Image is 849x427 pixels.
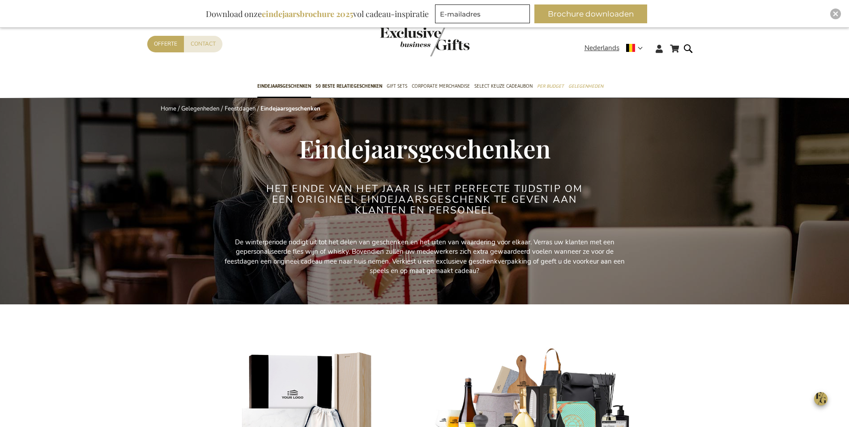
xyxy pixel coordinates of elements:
div: Close [830,9,841,19]
span: 50 beste relatiegeschenken [316,81,382,91]
img: Close [833,11,838,17]
span: Select Keuze Cadeaubon [474,81,533,91]
form: marketing offers and promotions [435,4,533,26]
span: Corporate Merchandise [412,81,470,91]
a: Feestdagen [225,105,256,113]
a: Offerte [147,36,184,52]
a: Contact [184,36,222,52]
button: Brochure downloaden [534,4,647,23]
a: Gelegenheden [181,105,219,113]
h2: Het einde van het jaar is het perfecte tijdstip om een origineel eindejaarsgeschenk te geven aan ... [257,184,593,216]
a: Home [161,105,176,113]
span: Eindejaarsgeschenken [299,132,550,165]
span: Gift Sets [387,81,407,91]
div: Download onze vol cadeau-inspiratie [202,4,433,23]
img: Exclusive Business gifts logo [380,27,469,56]
input: E-mailadres [435,4,530,23]
strong: Eindejaarsgeschenken [260,105,320,113]
span: Per Budget [537,81,564,91]
p: De winterperiode nodigt uit tot het delen van geschenken en het uiten van waardering voor elkaar.... [223,238,626,276]
span: Nederlands [584,43,619,53]
div: Nederlands [584,43,648,53]
b: eindejaarsbrochure 2025 [262,9,353,19]
span: Gelegenheden [568,81,603,91]
a: store logo [380,27,425,56]
span: Eindejaarsgeschenken [257,81,311,91]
